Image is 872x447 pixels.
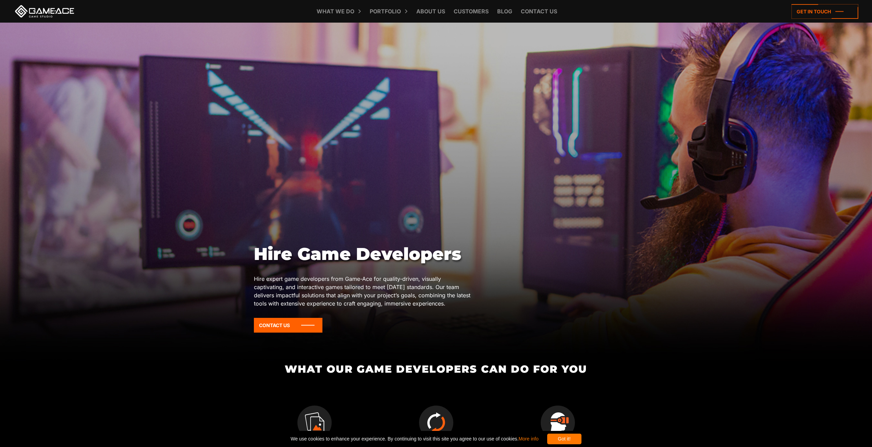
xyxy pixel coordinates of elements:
h1: Hire Game Developers [254,244,472,264]
img: Full-Сycle Development [419,406,453,440]
a: More info [518,436,538,442]
a: Contact Us [254,318,322,333]
span: We use cookies to enhance your experience. By continuing to visit this site you agree to our use ... [291,434,538,444]
img: AR/VR Game Development [541,406,575,440]
img: Game Prototyping [297,406,332,440]
a: Get in touch [791,4,858,19]
div: Got it! [547,434,581,444]
h2: What Our Game Developers Can Do for You [254,363,618,375]
p: Hire expert game developers from Game-Ace for quality-driven, visually captivating, and interacti... [254,275,472,308]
